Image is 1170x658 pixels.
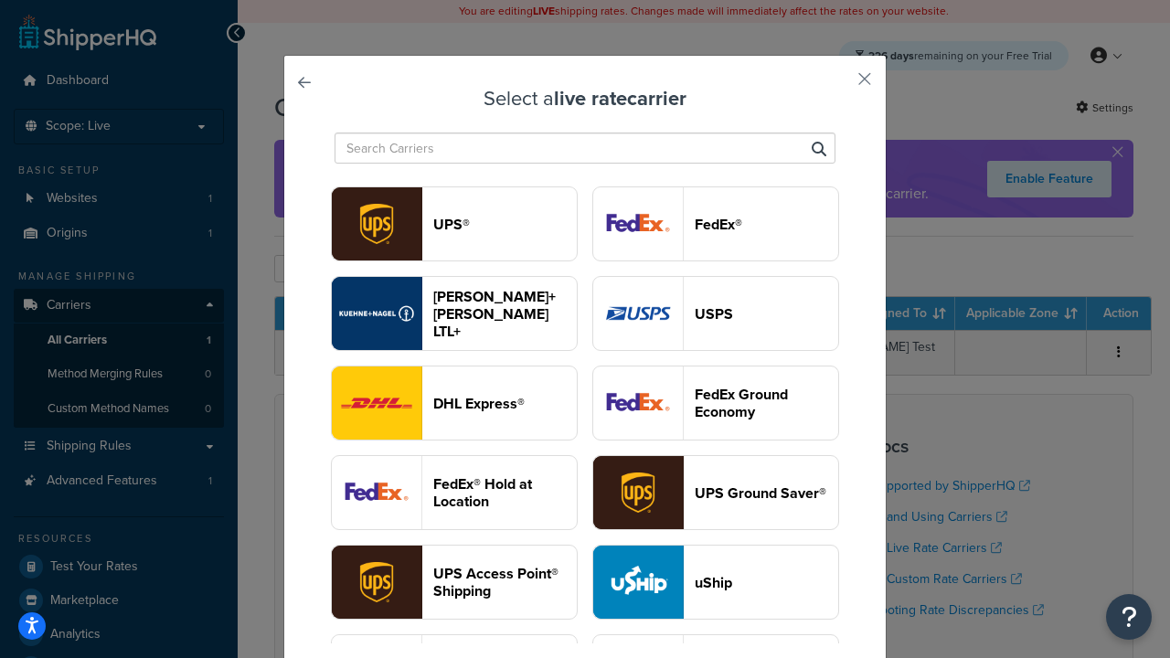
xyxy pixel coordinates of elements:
[592,186,839,261] button: fedEx logoFedEx®
[433,565,577,600] header: UPS Access Point® Shipping
[593,366,683,440] img: smartPost logo
[695,484,838,502] header: UPS Ground Saver®
[331,545,578,620] button: accessPoint logoUPS Access Point® Shipping
[331,366,578,440] button: dhl logoDHL Express®
[433,216,577,233] header: UPS®
[335,133,835,164] input: Search Carriers
[593,187,683,260] img: fedEx logo
[331,276,578,351] button: reTransFreight logo[PERSON_NAME]+[PERSON_NAME] LTL+
[332,366,421,440] img: dhl logo
[331,455,578,530] button: fedExLocation logoFedEx® Hold at Location
[332,277,421,350] img: reTransFreight logo
[695,216,838,233] header: FedEx®
[695,386,838,420] header: FedEx Ground Economy
[695,574,838,591] header: uShip
[592,276,839,351] button: usps logoUSPS
[592,455,839,530] button: surePost logoUPS Ground Saver®
[554,83,686,113] strong: live rate carrier
[433,475,577,510] header: FedEx® Hold at Location
[331,186,578,261] button: ups logoUPS®
[433,288,577,340] header: [PERSON_NAME]+[PERSON_NAME] LTL+
[332,456,421,529] img: fedExLocation logo
[593,277,683,350] img: usps logo
[332,187,421,260] img: ups logo
[592,366,839,440] button: smartPost logoFedEx Ground Economy
[1106,594,1152,640] button: Open Resource Center
[593,546,683,619] img: uShip logo
[592,545,839,620] button: uShip logouShip
[433,395,577,412] header: DHL Express®
[330,88,840,110] h3: Select a
[593,456,683,529] img: surePost logo
[332,546,421,619] img: accessPoint logo
[695,305,838,323] header: USPS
